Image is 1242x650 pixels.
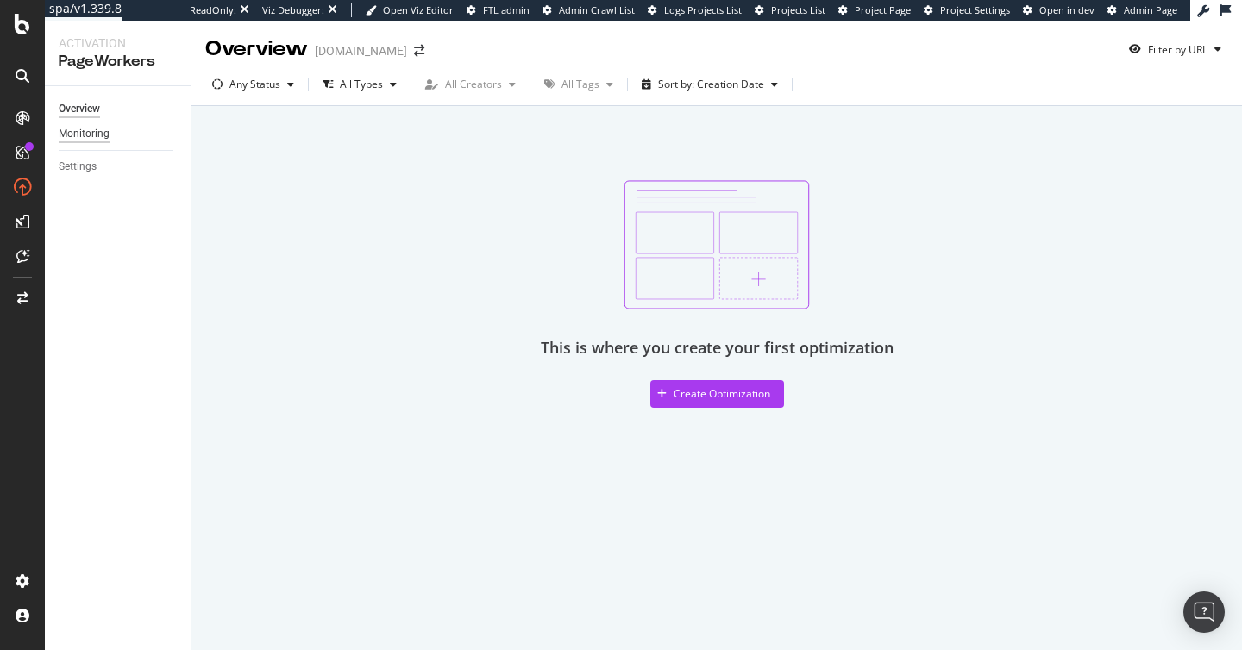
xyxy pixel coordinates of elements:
span: FTL admin [483,3,530,16]
div: All Types [340,79,383,90]
div: All Tags [561,79,599,90]
div: Settings [59,158,97,176]
div: Activation [59,34,177,52]
div: Open Intercom Messenger [1183,591,1225,633]
div: [DOMAIN_NAME] [315,42,407,59]
div: Monitoring [59,125,110,143]
div: Overview [205,34,308,64]
a: Open in dev [1023,3,1095,17]
img: svg%3e [624,180,810,309]
a: Overview [59,100,179,118]
a: Project Settings [924,3,1010,17]
span: Admin Page [1124,3,1177,16]
div: This is where you create your first optimization [541,337,894,359]
a: Monitoring [59,125,179,143]
div: All Creators [445,79,502,90]
a: Admin Page [1107,3,1177,17]
div: Any Status [229,79,280,90]
span: Project Settings [940,3,1010,16]
span: Logs Projects List [664,3,742,16]
div: Overview [59,100,100,118]
button: All Types [316,71,404,98]
button: Filter by URL [1122,35,1228,63]
button: Create Optimization [650,380,784,408]
div: Sort by: Creation Date [658,79,764,90]
span: Project Page [855,3,911,16]
a: Open Viz Editor [366,3,454,17]
button: All Tags [537,71,620,98]
div: ReadOnly: [190,3,236,17]
span: Admin Crawl List [559,3,635,16]
a: Project Page [838,3,911,17]
div: Filter by URL [1148,42,1207,57]
a: FTL admin [467,3,530,17]
button: Any Status [205,71,301,98]
a: Logs Projects List [648,3,742,17]
div: Create Optimization [674,386,770,401]
span: Open Viz Editor [383,3,454,16]
a: Settings [59,158,179,176]
span: Open in dev [1039,3,1095,16]
span: Projects List [771,3,825,16]
div: PageWorkers [59,52,177,72]
div: Viz Debugger: [262,3,324,17]
div: arrow-right-arrow-left [414,45,424,57]
button: All Creators [418,71,523,98]
a: Admin Crawl List [543,3,635,17]
a: Projects List [755,3,825,17]
button: Sort by: Creation Date [635,71,785,98]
